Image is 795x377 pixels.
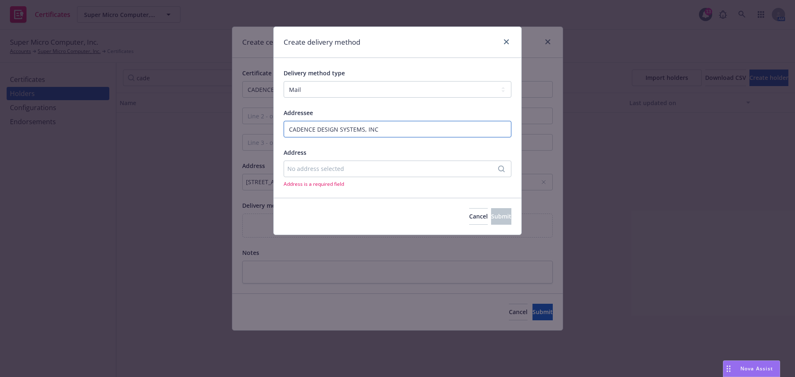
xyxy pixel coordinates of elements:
button: Cancel [469,208,488,225]
button: Submit [491,208,511,225]
span: Address [284,149,306,156]
span: Addressee [284,109,313,117]
div: No address selected [287,164,499,173]
h1: Create delivery method [284,37,360,48]
input: Addressee [284,121,511,137]
span: Cancel [469,212,488,220]
span: Address is a required field [284,180,511,187]
span: Nova Assist [740,365,773,372]
span: Delivery method type [284,69,345,77]
div: Drag to move [723,361,734,377]
svg: Search [498,166,505,172]
button: Nova Assist [723,360,780,377]
a: close [501,37,511,47]
span: Submit [491,212,511,220]
button: No address selected [284,161,511,177]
